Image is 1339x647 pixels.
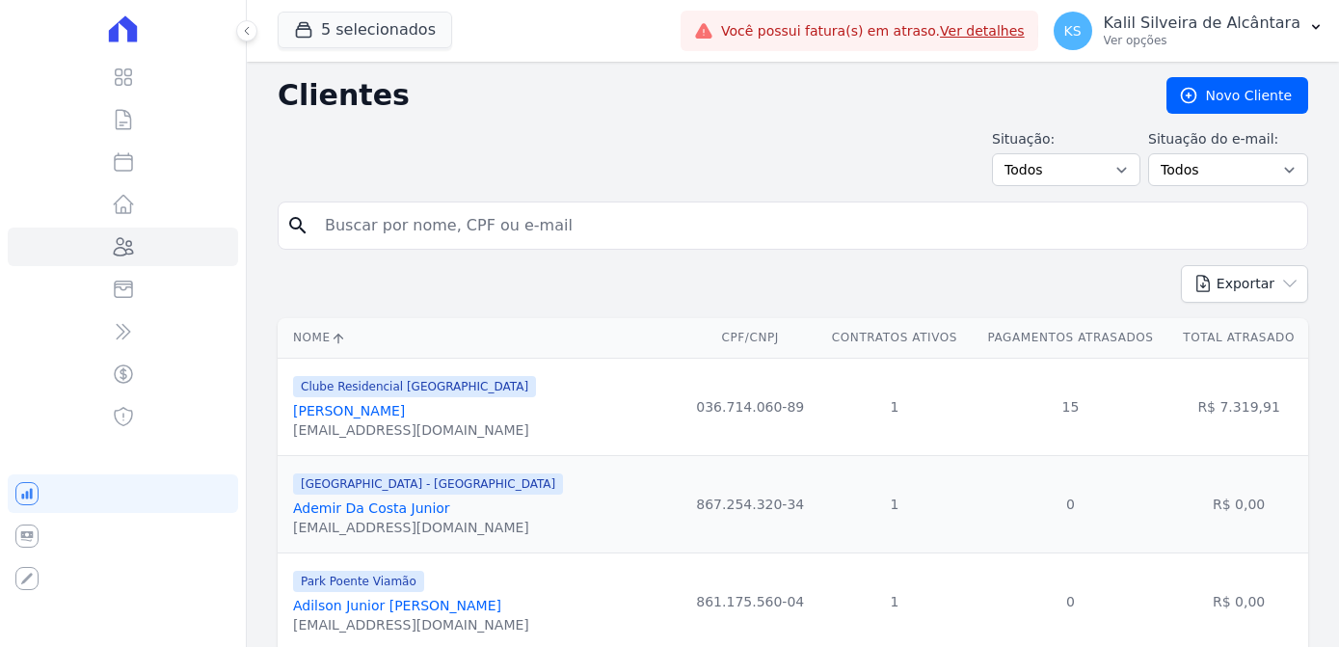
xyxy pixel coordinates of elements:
[721,21,1025,41] span: Você possui fatura(s) em atraso.
[293,518,563,537] div: [EMAIL_ADDRESS][DOMAIN_NAME]
[293,500,450,516] a: Ademir Da Costa Junior
[683,358,817,455] td: 036.714.060-89
[286,214,309,237] i: search
[1166,77,1308,114] a: Novo Cliente
[1064,24,1082,38] span: KS
[1169,455,1308,553] td: R$ 0,00
[683,455,817,553] td: 867.254.320-34
[972,455,1169,553] td: 0
[1038,4,1339,58] button: KS Kalil Silveira de Alcântara Ver opções
[293,598,501,613] a: Adilson Junior [PERSON_NAME]
[817,358,972,455] td: 1
[278,12,452,48] button: 5 selecionados
[817,455,972,553] td: 1
[683,318,817,358] th: CPF/CNPJ
[278,318,683,358] th: Nome
[1104,33,1300,48] p: Ver opções
[817,318,972,358] th: Contratos Ativos
[1169,358,1308,455] td: R$ 7.319,91
[293,403,405,418] a: [PERSON_NAME]
[972,318,1169,358] th: Pagamentos Atrasados
[313,206,1299,245] input: Buscar por nome, CPF ou e-mail
[293,376,536,397] span: Clube Residencial [GEOGRAPHIC_DATA]
[293,571,424,592] span: Park Poente Viamão
[1181,265,1308,303] button: Exportar
[293,615,529,634] div: [EMAIL_ADDRESS][DOMAIN_NAME]
[1169,318,1308,358] th: Total Atrasado
[293,420,536,440] div: [EMAIL_ADDRESS][DOMAIN_NAME]
[293,473,563,495] span: [GEOGRAPHIC_DATA] - [GEOGRAPHIC_DATA]
[278,78,1136,113] h2: Clientes
[1104,13,1300,33] p: Kalil Silveira de Alcântara
[1148,129,1308,149] label: Situação do e-mail:
[940,23,1025,39] a: Ver detalhes
[992,129,1140,149] label: Situação:
[972,358,1169,455] td: 15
